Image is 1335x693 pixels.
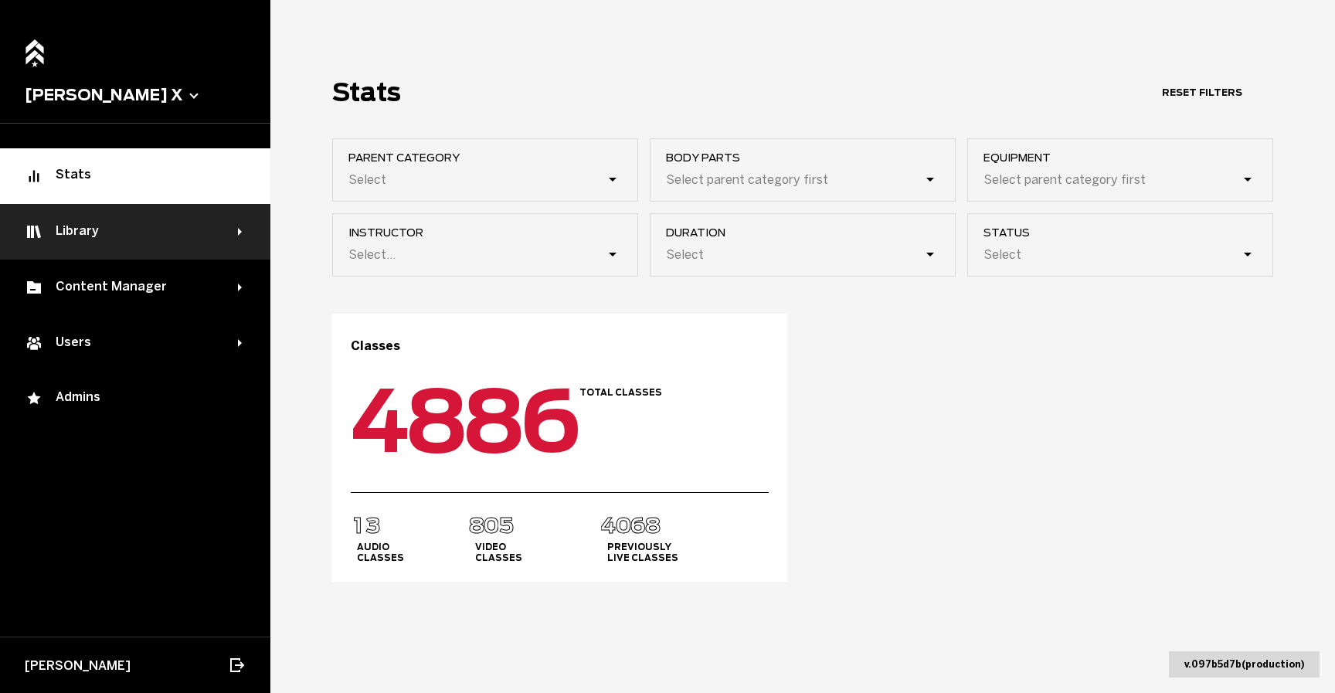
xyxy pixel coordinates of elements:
h4: Total Classes [579,387,662,398]
span: 8 [644,512,661,538]
button: [PERSON_NAME] X [25,86,246,104]
div: Library [25,223,238,241]
span: [PERSON_NAME] [25,658,131,673]
div: Select [983,247,1021,262]
h4: Audio Classes [357,542,404,563]
h4: Previously Live Classes [607,542,678,563]
span: 8 [404,370,470,472]
div: Select [666,247,704,262]
span: 8 [461,370,527,472]
div: Stats [25,167,246,185]
span: 1 [350,512,367,538]
span: 6 [630,512,647,538]
span: duration [666,226,955,239]
span: instructor [348,226,637,239]
span: Parent Category [348,151,637,164]
button: Reset Filters [1131,79,1273,106]
a: Home [21,31,49,64]
span: Equipment [983,151,1272,164]
span: 8 [468,512,485,538]
div: Select... [348,247,396,262]
div: v. 097b5d7b ( production ) [1169,651,1320,678]
span: 4 [347,370,413,472]
div: Users [25,334,238,352]
div: Content Manager [25,278,238,297]
div: Select [348,172,386,187]
span: 3 [365,512,382,538]
span: 0 [483,512,500,538]
span: 6 [518,370,584,472]
span: 5 [498,512,515,538]
span: Body parts [666,151,955,164]
span: 0 [615,512,632,538]
h4: Video Classes [475,542,522,563]
span: Status [983,226,1272,239]
h1: Stats [332,77,401,107]
span: 4 [600,512,617,538]
button: Log out [219,648,253,682]
div: Admins [25,389,246,408]
h3: Classes [351,338,769,353]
